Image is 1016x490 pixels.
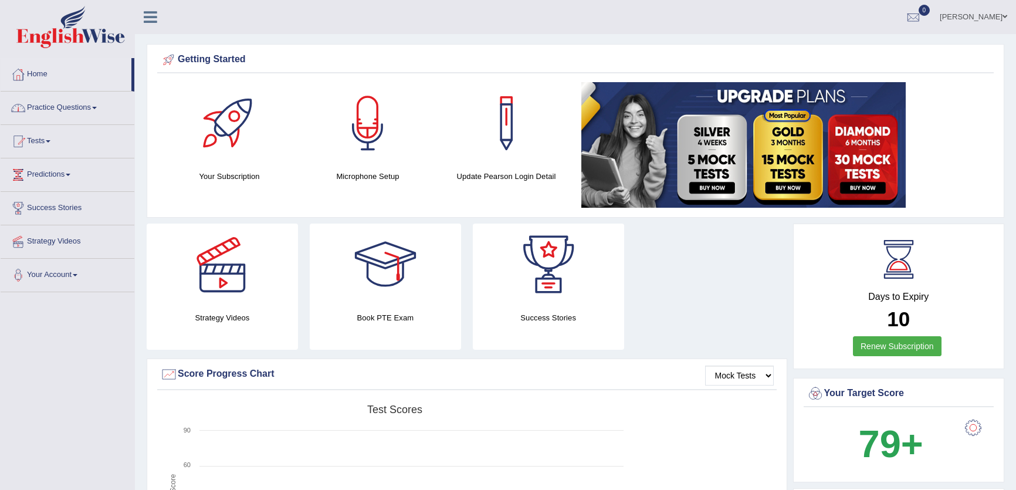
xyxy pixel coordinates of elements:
a: Predictions [1,158,134,188]
b: 10 [887,307,910,330]
a: Success Stories [1,192,134,221]
b: 79+ [859,423,923,465]
img: small5.jpg [581,82,906,208]
div: Your Target Score [807,385,991,403]
a: Your Account [1,259,134,288]
h4: Book PTE Exam [310,312,461,324]
h4: Strategy Videos [147,312,298,324]
h4: Update Pearson Login Detail [443,170,570,183]
text: 90 [184,427,191,434]
h4: Success Stories [473,312,624,324]
a: Renew Subscription [853,336,942,356]
text: 60 [184,461,191,468]
a: Strategy Videos [1,225,134,255]
tspan: Test scores [367,404,422,415]
a: Home [1,58,131,87]
span: 0 [919,5,930,16]
h4: Days to Expiry [807,292,991,302]
a: Tests [1,125,134,154]
h4: Microphone Setup [304,170,431,183]
div: Getting Started [160,51,991,69]
a: Practice Questions [1,92,134,121]
h4: Your Subscription [166,170,293,183]
div: Score Progress Chart [160,366,774,383]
